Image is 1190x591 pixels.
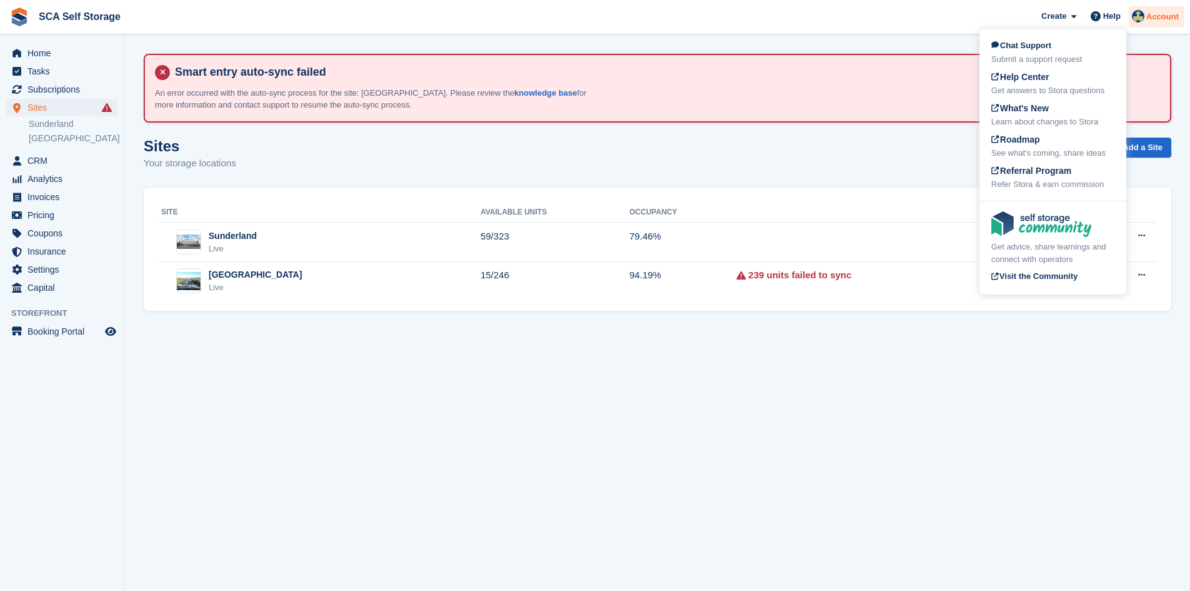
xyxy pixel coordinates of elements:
[991,116,1114,128] div: Learn about changes to Stora
[514,88,577,98] a: knowledge base
[27,206,102,224] span: Pricing
[27,323,102,340] span: Booking Portal
[991,53,1114,66] div: Submit a support request
[144,138,236,154] h1: Sites
[209,268,302,281] div: [GEOGRAPHIC_DATA]
[27,152,102,169] span: CRM
[1114,138,1171,158] a: Add a Site
[170,65,1160,79] h4: Smart entry auto-sync failed
[991,72,1049,82] span: Help Center
[34,6,126,27] a: SCA Self Storage
[480,203,629,223] th: Available Units
[991,71,1114,97] a: Help Center Get answers to Stora questions
[991,41,1051,50] span: Chat Support
[1103,10,1121,23] span: Help
[6,99,118,116] a: menu
[209,281,302,294] div: Live
[1132,10,1144,23] img: Bethany Bloodworth
[991,133,1114,159] a: Roadmap See what's coming, share ideas
[209,230,257,243] div: Sunderland
[991,211,1091,237] img: community-logo-e120dcb29bea30313fccf008a00513ea5fe9ad107b9d62852cae38739ed8438e.svg
[27,63,102,80] span: Tasks
[1146,11,1179,23] span: Account
[991,84,1114,97] div: Get answers to Stora questions
[27,44,102,62] span: Home
[630,223,737,262] td: 79.46%
[991,102,1114,128] a: What's New Learn about changes to Stora
[6,206,118,224] a: menu
[11,307,124,320] span: Storefront
[177,272,201,290] img: Image of Sheffield site
[6,323,118,340] a: menu
[480,261,629,300] td: 15/246
[6,81,118,98] a: menu
[27,225,102,242] span: Coupons
[991,103,1049,113] span: What's New
[155,87,592,111] p: An error occurred with the auto-sync process for the site: [GEOGRAPHIC_DATA]. Please review the f...
[29,133,118,144] a: [GEOGRAPHIC_DATA]
[480,223,629,262] td: 59/323
[991,147,1114,159] div: See what's coming, share ideas
[6,243,118,260] a: menu
[6,63,118,80] a: menu
[6,261,118,278] a: menu
[102,103,112,113] i: Smart entry sync failures have occurred
[10,8,29,26] img: stora-icon-8386f47178a22dfd0bd8f6a31ec36ba5ce8667c1dd55bd0f319d3a0aa187defe.svg
[159,203,480,223] th: Site
[177,235,201,249] img: Image of Sunderland site
[6,152,118,169] a: menu
[27,81,102,98] span: Subscriptions
[27,243,102,260] span: Insurance
[209,243,257,255] div: Live
[27,99,102,116] span: Sites
[991,178,1114,191] div: Refer Stora & earn commission
[991,134,1040,144] span: Roadmap
[27,170,102,188] span: Analytics
[29,118,118,130] a: Sunderland
[27,188,102,206] span: Invoices
[991,241,1114,265] div: Get advice, share learnings and connect with operators
[748,268,851,283] a: 239 units failed to sync
[27,261,102,278] span: Settings
[6,188,118,206] a: menu
[1041,10,1066,23] span: Create
[6,225,118,242] a: menu
[991,166,1071,176] span: Referral Program
[6,170,118,188] a: menu
[27,279,102,296] span: Capital
[630,203,737,223] th: Occupancy
[6,279,118,296] a: menu
[144,156,236,171] p: Your storage locations
[630,261,737,300] td: 94.19%
[6,44,118,62] a: menu
[991,271,1078,281] span: Visit the Community
[991,211,1114,285] a: Get advice, share learnings and connect with operators Visit the Community
[103,324,118,339] a: Preview store
[991,164,1114,191] a: Referral Program Refer Stora & earn commission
